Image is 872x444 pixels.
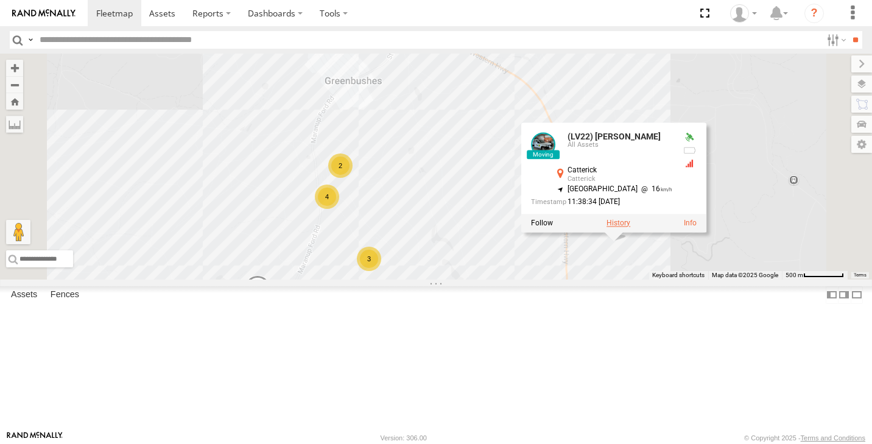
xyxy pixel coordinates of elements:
[726,4,761,23] div: Cody Roberts
[6,76,23,93] button: Zoom out
[744,434,865,442] div: © Copyright 2025 -
[682,159,697,169] div: GSM Signal = 1
[851,136,872,153] label: Map Settings
[854,273,867,278] a: Terms (opens in new tab)
[12,9,76,18] img: rand-logo.svg
[328,153,353,178] div: 2
[6,60,23,76] button: Zoom in
[6,93,23,110] button: Zoom Home
[851,286,863,304] label: Hide Summary Table
[682,146,697,155] div: No battery health information received from this device.
[44,286,85,303] label: Fences
[826,286,838,304] label: Dock Summary Table to the Left
[531,219,553,227] label: Realtime tracking of Asset
[26,31,35,49] label: Search Query
[782,271,848,280] button: Map scale: 500 m per 63 pixels
[712,272,778,278] span: Map data ©2025 Google
[804,4,824,23] i: ?
[315,185,339,209] div: 4
[5,286,43,303] label: Assets
[652,271,705,280] button: Keyboard shortcuts
[822,31,848,49] label: Search Filter Options
[607,219,630,227] label: View Asset History
[568,132,661,141] a: (LV22) [PERSON_NAME]
[568,185,638,194] span: [GEOGRAPHIC_DATA]
[357,247,381,271] div: 3
[838,286,850,304] label: Dock Summary Table to the Right
[381,434,427,442] div: Version: 306.00
[684,219,697,227] a: View Asset Details
[568,176,672,183] div: Catterick
[682,132,697,142] div: Valid GPS Fix
[6,116,23,133] label: Measure
[531,132,555,157] a: View Asset Details
[6,220,30,244] button: Drag Pegman onto the map to open Street View
[568,166,672,174] div: Catterick
[801,434,865,442] a: Terms and Conditions
[7,432,63,444] a: Visit our Website
[786,272,803,278] span: 500 m
[638,185,672,194] span: 16
[568,142,672,149] div: All Assets
[531,199,672,206] div: Date/time of location update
